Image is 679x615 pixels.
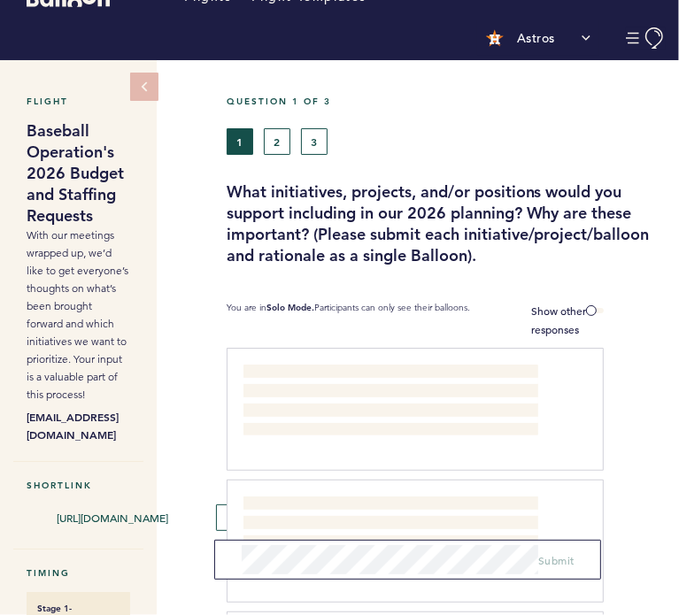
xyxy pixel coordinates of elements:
[264,128,290,155] button: 2
[227,128,253,155] button: 1
[243,366,532,434] span: Rehab Bullpen Catcher/Coach - Optimize current staff to prioritize their role/responsibilities an...
[27,120,130,227] h1: Baseball Operation's 2026 Budget and Staffing Requests
[243,498,536,565] span: Finding a role for [PERSON_NAME], whether in ML Ops or elsewhere. He's been excellent and think i...
[538,553,575,567] span: Submit
[301,128,328,155] button: 3
[227,302,470,339] p: You are in Participants can only see their balloons.
[227,181,666,266] h3: What initiatives, projects, and/or positions would you support including in our 2026 planning? Wh...
[626,27,666,50] button: Manage Account
[27,567,130,579] h5: Timing
[477,20,599,56] button: Astros
[531,304,586,336] span: Show other responses
[27,96,130,107] h5: Flight
[27,480,130,491] h5: Shortlink
[517,29,555,47] p: Astros
[27,228,128,401] span: With our meetings wrapped up, we’d like to get everyone’s thoughts on what’s been brought forward...
[216,504,266,531] button: Copy
[227,96,666,107] h5: Question 1 of 3
[27,408,130,443] b: [EMAIL_ADDRESS][DOMAIN_NAME]
[37,603,69,614] small: Stage 1
[538,551,575,569] button: Submit
[266,302,314,313] b: Solo Mode.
